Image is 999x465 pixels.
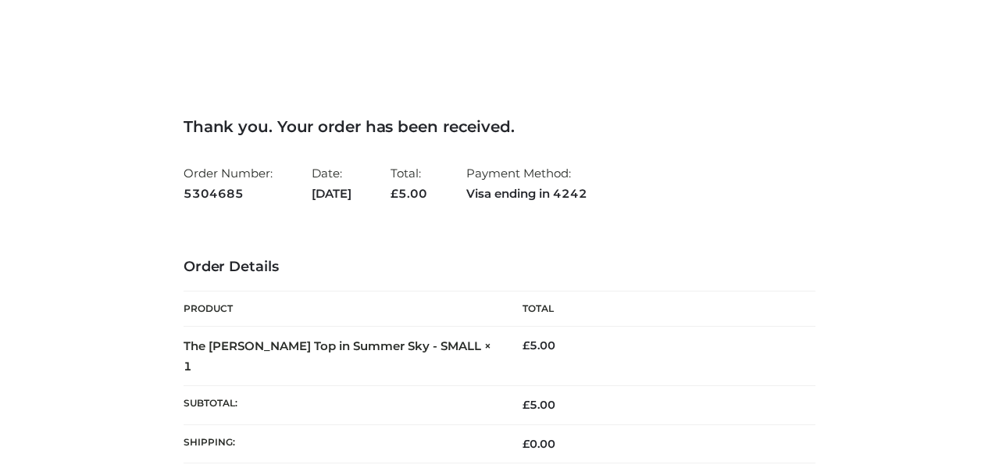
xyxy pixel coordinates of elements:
th: Subtotal: [184,386,500,424]
span: 5.00 [391,186,427,201]
bdi: 0.00 [523,437,555,451]
h3: Order Details [184,259,815,276]
th: Total [499,292,815,327]
th: Shipping: [184,424,500,463]
li: Total: [391,159,427,207]
strong: Visa ending in 4242 [466,184,587,204]
span: £ [523,437,530,451]
li: Payment Method: [466,159,587,207]
strong: [DATE] [312,184,351,204]
li: Date: [312,159,351,207]
li: Order Number: [184,159,273,207]
strong: 5304685 [184,184,273,204]
span: £ [523,338,530,352]
h3: Thank you. Your order has been received. [184,117,815,136]
strong: × 1 [184,338,491,374]
bdi: 5.00 [523,338,555,352]
span: £ [391,186,398,201]
span: £ [523,398,530,412]
a: The [PERSON_NAME] Top in Summer Sky - SMALL [184,338,481,353]
span: 5.00 [523,398,555,412]
th: Product [184,292,500,327]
